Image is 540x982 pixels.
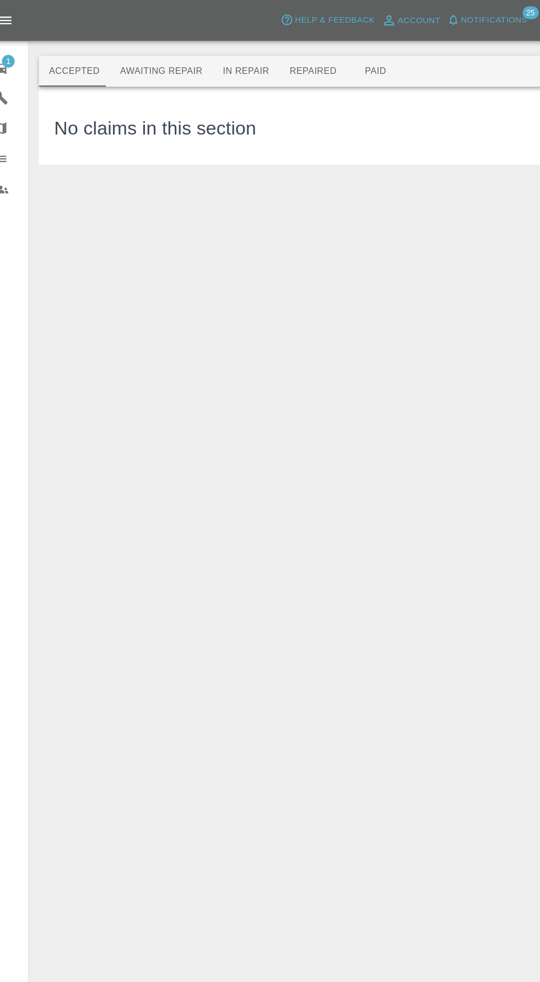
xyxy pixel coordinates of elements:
button: Paid [315,49,364,75]
button: Repaired [256,49,315,75]
a: Account [342,9,398,26]
button: Notifications [398,9,473,26]
span: Account [359,12,396,24]
h3: No claims in this section [62,99,236,124]
button: Logout [478,9,527,26]
button: In Repair [199,49,257,75]
button: Awaiting Repair [110,49,198,75]
span: Logout [493,11,524,24]
span: Notifications [413,11,471,24]
button: Accepted [48,49,110,75]
button: Help & Feedback [255,9,341,26]
span: 25 [466,6,480,17]
span: Help & Feedback [269,11,338,24]
h6: Copyright © 2025 Axioma [9,960,531,975]
span: 1 [17,47,28,58]
button: Open drawer [7,4,33,31]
